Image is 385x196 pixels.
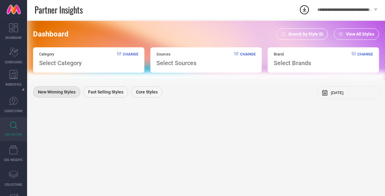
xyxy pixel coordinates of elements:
span: View All Styles [346,32,374,36]
span: Sources [156,52,196,56]
span: Select Category [39,59,82,67]
span: INSPIRATION [5,132,22,137]
span: SUGGESTIONS [5,109,23,113]
span: Change [240,52,256,67]
span: Search by Style ID [288,32,323,36]
span: WORKSPACE [5,82,22,87]
span: Partner Insights [35,4,83,16]
span: Change [357,52,373,67]
span: Category [39,52,82,56]
input: Select month [331,90,376,95]
span: Select Sources [156,59,196,67]
span: Core Styles [136,90,158,94]
span: Brand [274,52,311,56]
span: COLLECTIONS [5,182,23,187]
span: CDC INSIGHTS [4,157,23,162]
span: Fast Selling Styles [88,90,123,94]
span: New Winning Styles [38,90,75,94]
span: Select Brands [274,59,311,67]
span: DASHBOARD [5,35,22,40]
span: Dashboard [33,30,69,38]
span: SCORECARDS [5,60,23,64]
div: Open download list [299,4,310,15]
span: Change [123,52,138,67]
